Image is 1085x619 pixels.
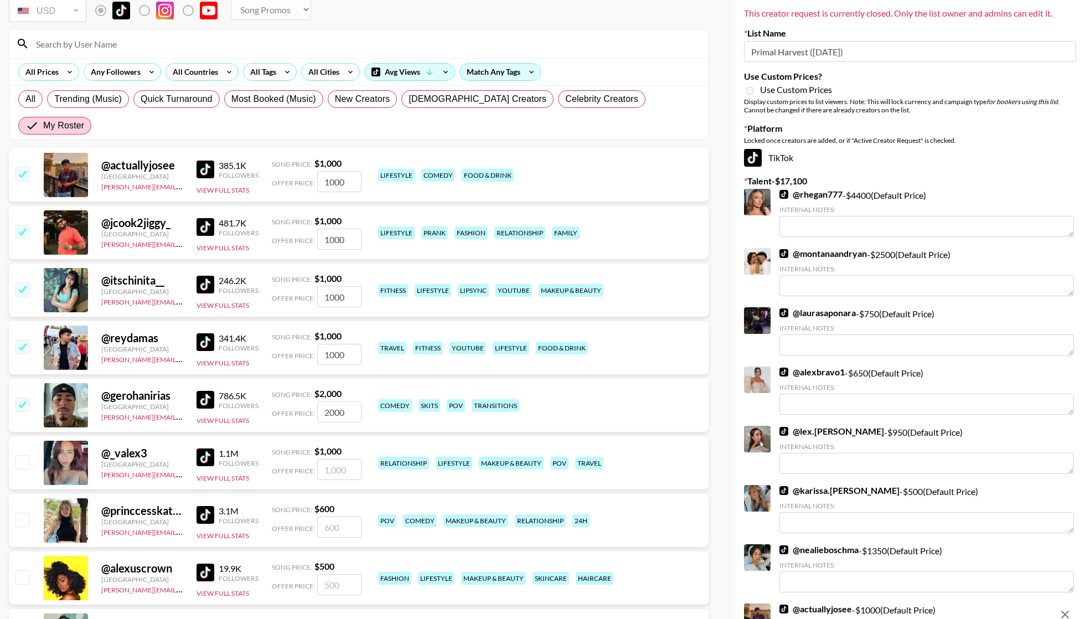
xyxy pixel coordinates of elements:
[101,274,183,287] div: @ itschinita__
[272,448,312,456] span: Song Price:
[779,189,1074,237] div: - $ 4400 (Default Price)
[454,226,488,239] div: fashion
[317,574,361,595] input: 500
[272,409,315,417] span: Offer Price:
[219,563,259,574] div: 19.9K
[317,286,361,307] input: 1,000
[472,399,519,412] div: transitions
[231,92,316,106] span: Most Booked (Music)
[744,71,1076,82] label: Use Custom Prices?
[84,64,143,80] div: Any Followers
[101,468,318,479] a: [PERSON_NAME][EMAIL_ADDRESS][PERSON_NAME][DOMAIN_NAME]
[779,383,1074,391] div: Internal Notes:
[197,359,249,367] button: View Full Stats
[421,169,455,182] div: comedy
[314,561,334,571] strong: $ 500
[744,28,1076,39] label: List Name
[779,544,1074,592] div: - $ 1350 (Default Price)
[219,286,259,295] div: Followers
[317,171,361,192] input: 1,000
[25,92,35,106] span: All
[779,308,788,317] img: TikTok
[219,160,259,171] div: 385.1K
[744,149,1076,167] div: TikTok
[986,97,1058,106] em: for bookers using this list
[219,505,259,517] div: 3.1M
[533,572,569,585] div: skincare
[779,605,788,613] img: TikTok
[272,236,315,245] span: Offer Price:
[744,123,1076,134] label: Platform
[101,331,183,345] div: @ reydamas
[317,401,361,422] input: 2,000
[272,179,315,187] span: Offer Price:
[779,307,856,318] a: @laurasaponara
[536,342,588,354] div: food & drink
[272,352,315,360] span: Offer Price:
[779,485,1074,533] div: - $ 500 (Default Price)
[314,158,342,168] strong: $ 1,000
[576,572,613,585] div: haircare
[744,8,1076,19] div: This creator request is currently closed. Only the list owner and admins can edit it.
[760,84,832,95] span: Use Custom Prices
[779,603,852,615] a: @actuallyjosee
[272,333,312,341] span: Song Price:
[101,403,183,411] div: [GEOGRAPHIC_DATA]
[779,367,1074,415] div: - $ 650 (Default Price)
[200,2,218,19] img: YouTube
[458,284,489,297] div: lipsync
[378,226,415,239] div: lifestyle
[219,218,259,229] div: 481.7K
[779,545,788,554] img: TikTok
[219,517,259,525] div: Followers
[462,169,514,182] div: food & drink
[779,249,788,258] img: TikTok
[272,160,312,168] span: Song Price:
[779,368,788,376] img: TikTok
[101,411,318,421] a: [PERSON_NAME][EMAIL_ADDRESS][PERSON_NAME][DOMAIN_NAME]
[495,284,532,297] div: youtube
[314,388,342,399] strong: $ 2,000
[272,218,312,226] span: Song Price:
[779,427,788,436] img: TikTok
[197,506,214,524] img: TikTok
[365,64,454,80] div: Avg Views
[314,503,334,514] strong: $ 600
[779,367,845,378] a: @alexbravo1
[101,460,183,468] div: [GEOGRAPHIC_DATA]
[317,459,361,480] input: 1,000
[779,205,1074,214] div: Internal Notes:
[779,248,1074,296] div: - $ 2500 (Default Price)
[197,244,249,252] button: View Full Stats
[744,136,1076,145] div: Locked once creators are added, or if "Active Creator Request" is checked.
[317,517,361,538] input: 600
[744,97,1076,114] div: Display custom prices to list viewers. Note: This will lock currency and campaign type . Cannot b...
[378,342,406,354] div: travel
[101,172,183,180] div: [GEOGRAPHIC_DATA]
[314,273,342,283] strong: $ 1,000
[302,64,342,80] div: All Cities
[314,215,342,226] strong: $ 1,000
[779,189,843,200] a: @rhegan777
[101,353,318,364] a: [PERSON_NAME][EMAIL_ADDRESS][PERSON_NAME][DOMAIN_NAME]
[272,294,315,302] span: Offer Price:
[314,446,342,456] strong: $ 1,000
[744,149,762,167] img: TikTok
[219,275,259,286] div: 246.2K
[101,180,318,191] a: [PERSON_NAME][EMAIL_ADDRESS][PERSON_NAME][DOMAIN_NAME]
[219,459,259,467] div: Followers
[515,514,566,527] div: relationship
[101,230,183,238] div: [GEOGRAPHIC_DATA]
[779,265,1074,273] div: Internal Notes:
[54,92,122,106] span: Trending (Music)
[779,324,1074,332] div: Internal Notes:
[779,307,1074,355] div: - $ 750 (Default Price)
[493,342,529,354] div: lifestyle
[378,399,412,412] div: comedy
[378,572,411,585] div: fashion
[779,486,788,495] img: TikTok
[101,296,318,306] a: [PERSON_NAME][EMAIL_ADDRESS][PERSON_NAME][DOMAIN_NAME]
[101,561,183,575] div: @ alexuscrown
[272,390,312,399] span: Song Price:
[197,333,214,351] img: TikTok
